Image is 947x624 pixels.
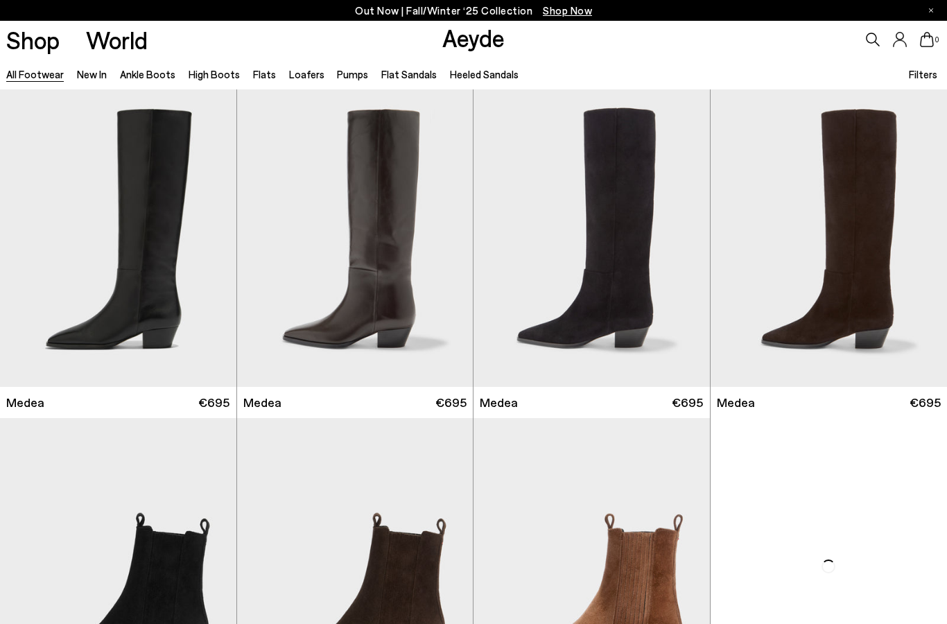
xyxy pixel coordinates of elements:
[473,89,710,386] img: Medea Suede Knee-High Boots
[920,32,934,47] a: 0
[355,2,592,19] p: Out Now | Fall/Winter ‘25 Collection
[6,68,64,80] a: All Footwear
[672,394,703,411] span: €695
[543,4,592,17] span: Navigate to /collections/new-in
[717,394,755,411] span: Medea
[198,394,229,411] span: €695
[934,36,941,44] span: 0
[435,394,467,411] span: €695
[237,89,473,386] img: Medea Knee-High Boots
[253,68,276,80] a: Flats
[77,68,107,80] a: New In
[86,28,148,52] a: World
[473,387,710,418] a: Medea €695
[910,394,941,411] span: €695
[381,68,437,80] a: Flat Sandals
[909,68,937,80] span: Filters
[189,68,240,80] a: High Boots
[337,68,368,80] a: Pumps
[6,28,60,52] a: Shop
[237,387,473,418] a: Medea €695
[120,68,175,80] a: Ankle Boots
[442,23,505,52] a: Aeyde
[243,394,281,411] span: Medea
[450,68,519,80] a: Heeled Sandals
[480,394,518,411] span: Medea
[289,68,324,80] a: Loafers
[6,394,44,411] span: Medea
